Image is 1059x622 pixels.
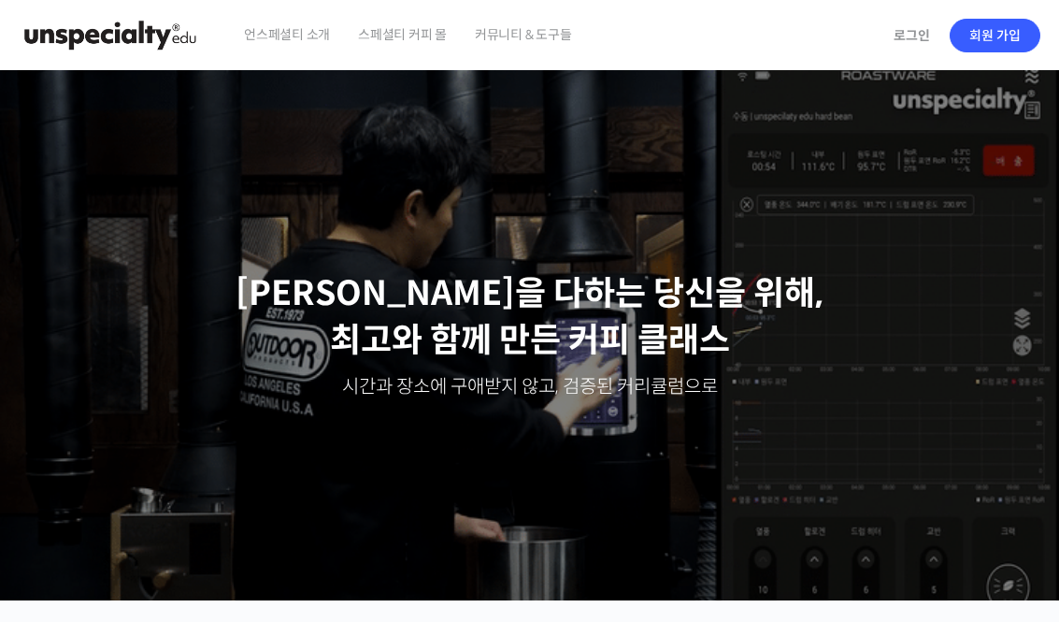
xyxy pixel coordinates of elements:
[950,19,1040,52] a: 회원 가입
[19,374,1040,400] p: 시간과 장소에 구애받지 않고, 검증된 커리큘럼으로
[882,14,941,57] a: 로그인
[19,270,1040,365] p: [PERSON_NAME]을 다하는 당신을 위해, 최고와 함께 만든 커피 클래스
